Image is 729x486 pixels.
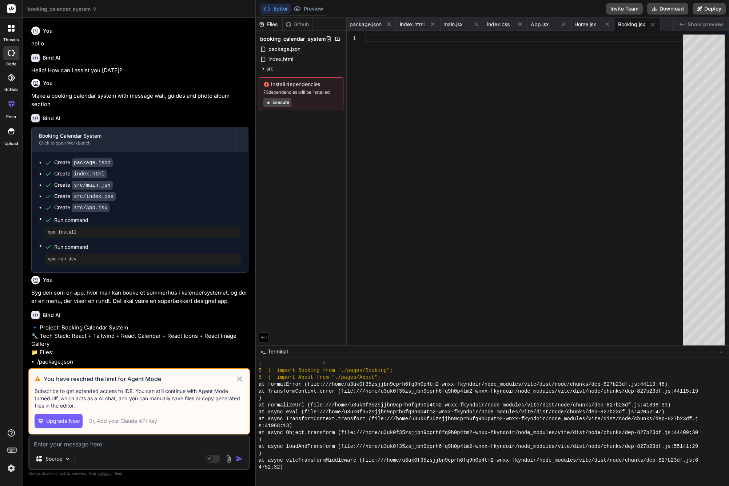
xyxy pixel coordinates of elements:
[72,158,113,167] code: package.json
[259,422,292,429] span: s:41968:13)
[268,348,288,355] span: Terminal
[263,81,339,88] span: Install dependencies
[64,456,71,462] img: Pick Models
[43,27,53,35] h6: You
[6,61,16,67] label: code
[268,45,301,53] span: package.json
[259,381,668,388] span: at formatError (file:///home/u3uk0f35zsjjbn9cprh6fq9h0p4tm2-wnxx-fkyndoir/node_modules/vite/dist/...
[37,358,248,366] li: /package.json
[259,388,698,395] span: at TransformContext.error (file:///home/u3uk0f35zsjjbn9cprh6fq9h0p4tm2-wnxx-fkyndoir/node_modules...
[46,417,80,425] span: Upgrade Now
[259,464,283,471] span: 4752:32)
[260,348,266,355] span: >_
[43,115,60,122] h6: Bind AI
[43,54,60,61] h6: Bind AI
[688,21,723,28] span: Show preview
[35,414,83,428] button: Upgrade Now
[35,388,244,409] p: Subscribe to get extended access to IDE. You can still continue with Agent Mode turned off, which...
[259,374,381,381] span: 6 | import About from "./pages/About";
[263,89,339,95] span: 73 dependencies will be installed
[31,66,248,75] p: Hello! How can I assist you [DATE]?
[72,170,107,178] code: index.html
[259,367,393,374] span: 5 | import Booking from "./pages/Booking";
[72,181,113,190] code: src/main.jsx
[283,21,312,28] div: Github
[31,40,248,48] p: hello
[72,192,116,201] code: src/index.css
[54,243,241,251] span: Run command
[4,86,18,93] label: GitHub
[3,37,19,43] label: threads
[5,462,17,474] img: settings
[260,35,326,42] span: booking_calendar_system
[259,450,262,457] span: )
[259,416,698,422] span: at async TransformContext.transform (file:///home/u3uk0f35zsjjbn9cprh6fq9h0p4tm2-wnxx-fkyndoir/no...
[263,98,291,107] button: Execute
[574,21,596,28] span: Home.jsx
[291,4,326,14] button: Preview
[54,216,241,224] span: Run command
[268,55,294,64] span: index.html
[6,114,16,120] label: prem
[259,436,262,443] span: )
[259,395,262,402] span: )
[43,80,53,87] h6: You
[260,4,291,14] button: Editor
[28,470,250,477] p: Always double-check its answers. Your in Bind
[97,471,111,475] span: privacy
[259,457,698,464] span: at async viteTransformMiddleware (file:///home/u3uk0f35zsjjbn9cprh6fq9h0p4tm2-wnxx-fkyndoir/node_...
[224,455,233,463] img: attachment
[54,204,109,211] div: Create
[259,409,665,416] span: at async eval (file:///home/u3uk0f35zsjjbn9cprh6fq9h0p4tm2-wnxx-fkyndoir/node_modules/vite/dist/n...
[88,417,157,425] div: Or, Add your Claude API Key
[37,366,248,374] li: /index.html
[45,455,62,462] p: Source
[54,170,107,178] div: Create
[31,92,248,108] p: Make a booking calendar system with message wall, guides and photo album section
[48,256,238,262] pre: npm run dev
[531,21,549,28] span: App.jsx
[44,374,235,383] h3: You have reached the limit for Agent Mode
[647,3,688,15] button: Download
[54,159,113,166] div: Create
[4,141,18,147] label: Upload
[31,289,248,305] p: Byg den som en app, hvor man kan booke et sommerhus i kalendersystemet, og der er en menu, der vi...
[259,443,698,450] span: at async loadAndTransform (file:///home/u3uk0f35zsjjbn9cprh6fq9h0p4tm2-wnxx-fkyndoir/node_modules...
[400,21,425,28] span: index.html
[43,276,53,284] h6: You
[43,312,60,319] h6: Bind AI
[618,21,645,28] span: Booking.jsx
[256,21,282,28] div: Files
[54,193,116,200] div: Create
[31,324,248,356] p: 🔹 Project: Booking Calendar System 🔧 Tech Stack: React + Tailwind + React Calendar + React Icons ...
[259,429,698,436] span: at async Object.transform (file:///home/u3uk0f35zsjjbn9cprh6fq9h0p4tm2-wnxx-fkyndoir/node_modules...
[693,3,726,15] button: Deploy
[259,360,326,367] span: | ^
[606,3,643,15] button: Invite Team
[39,132,229,139] div: Booking Calendar System
[719,348,723,355] span: −
[236,455,243,462] img: icon
[32,127,236,151] button: Booking Calendar SystemClick to open Workbench
[487,21,510,28] span: index.css
[72,203,109,212] code: src/App.jsx
[350,21,382,28] span: package.json
[259,402,671,409] span: at normalizeUrl (file:///home/u3uk0f35zsjjbn9cprh6fq9h0p4tm2-wnxx-fkyndoir/node_modules/vite/dist...
[54,181,113,189] div: Create
[39,140,229,146] div: Click to open Workbench
[718,346,725,357] button: −
[443,21,463,28] span: main.jsx
[48,230,238,235] pre: npm install
[266,65,274,72] span: src
[28,5,97,13] span: booking_calendar_system
[347,35,356,42] div: 1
